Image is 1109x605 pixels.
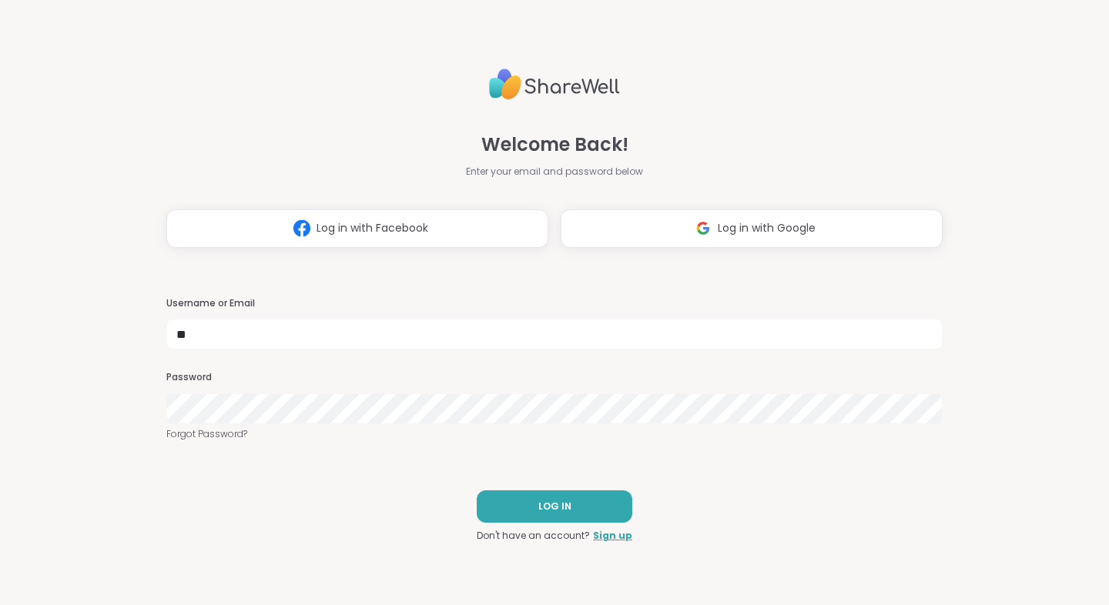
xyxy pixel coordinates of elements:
button: LOG IN [477,490,632,523]
img: ShareWell Logomark [287,214,317,242]
h3: Password [166,371,943,384]
span: Welcome Back! [481,131,628,159]
h3: Username or Email [166,297,943,310]
span: LOG IN [538,500,571,513]
span: Log in with Facebook [317,220,428,236]
img: ShareWell Logo [489,62,620,106]
img: ShareWell Logomark [689,214,718,242]
a: Forgot Password? [166,427,943,441]
a: Sign up [593,529,632,543]
button: Log in with Google [561,209,943,248]
button: Log in with Facebook [166,209,548,248]
span: Enter your email and password below [466,165,643,179]
span: Log in with Google [718,220,816,236]
span: Don't have an account? [477,529,590,543]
